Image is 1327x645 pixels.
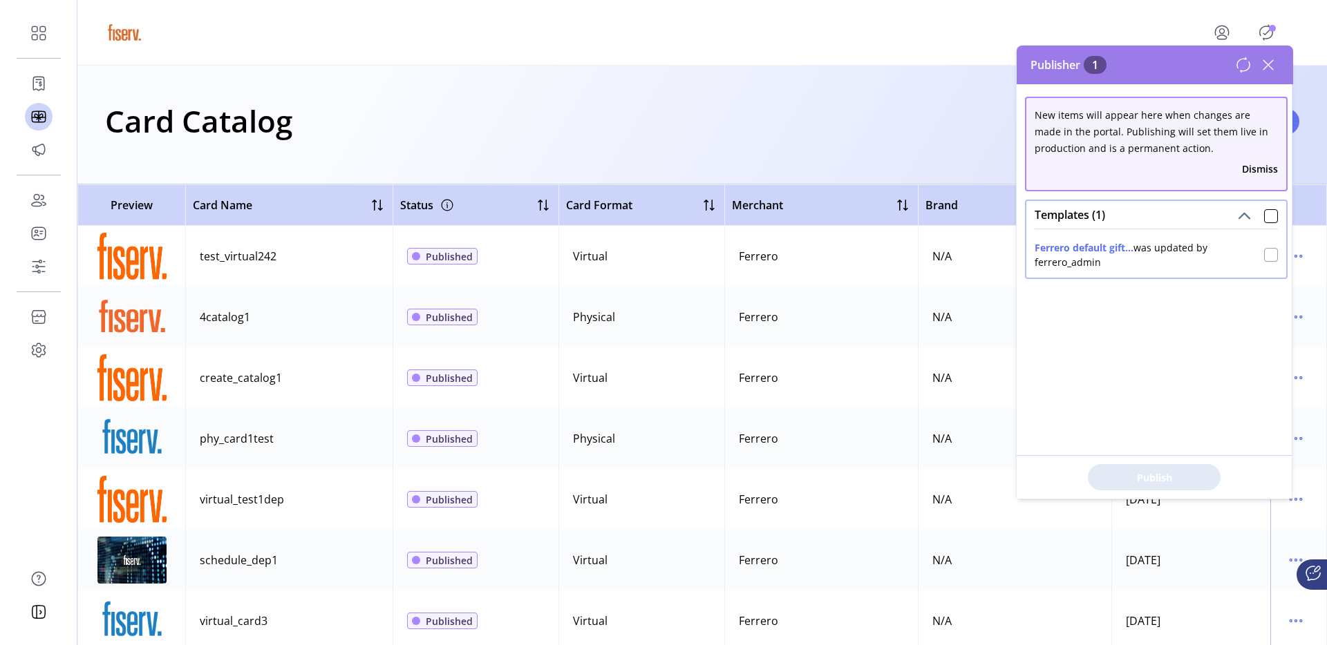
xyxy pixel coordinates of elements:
[1255,21,1277,44] button: Publisher Panel
[1285,306,1307,328] button: menu
[1111,469,1277,530] td: [DATE]
[105,97,292,145] h1: Card Catalog
[1285,488,1307,510] button: menu
[193,197,252,213] span: Card Name
[1285,427,1307,450] button: menu
[932,430,952,447] div: N/A
[573,369,608,386] div: Virtual
[739,613,778,629] div: Ferrero
[739,248,778,264] div: Ferrero
[200,309,250,325] div: 4catalog1
[1285,245,1307,267] button: menu
[573,309,615,325] div: Physical
[932,309,952,325] div: N/A
[739,309,778,325] div: Ferrero
[97,354,167,401] img: preview
[932,552,952,568] div: N/A
[200,613,267,629] div: virtual_card3
[97,537,167,584] img: preview
[426,310,473,325] span: Published
[1234,206,1254,226] button: Templates (1)
[739,430,778,447] div: Ferrero
[426,432,473,446] span: Published
[1242,162,1278,176] button: Dismiss
[426,492,473,507] span: Published
[1035,108,1268,155] span: New items will appear here when changes are made in the portal. Publishing will set them live in ...
[426,249,473,264] span: Published
[200,248,276,264] div: test_virtual242
[105,13,144,52] img: logo
[1035,209,1105,220] span: Templates (1)
[1084,56,1107,74] span: 1
[97,597,167,644] img: preview
[1285,549,1307,571] button: menu
[573,613,608,629] div: Virtual
[573,491,608,508] div: Virtual
[97,415,167,462] img: preview
[573,552,608,568] div: Virtual
[426,614,473,628] span: Published
[200,491,284,508] div: virtual_test1dep
[573,248,608,264] div: Virtual
[573,430,615,447] div: Physical
[426,371,473,385] span: Published
[566,197,632,213] span: Card Format
[1194,16,1255,49] button: menu
[1035,240,1133,255] button: Ferrero default gift...
[1035,240,1264,269] div: was updated by ferrero_admin
[85,197,178,213] span: Preview
[932,613,952,629] div: N/A
[426,553,473,568] span: Published
[200,369,282,386] div: create_catalog1
[932,248,952,264] div: N/A
[739,552,778,568] div: Ferrero
[97,293,167,340] img: preview
[1111,530,1277,590] td: [DATE]
[97,233,167,280] img: preview
[732,197,783,213] span: Merchant
[932,491,952,508] div: N/A
[739,491,778,508] div: Ferrero
[400,194,455,216] div: Status
[1285,367,1307,389] button: menu
[97,476,167,523] img: preview
[932,369,952,386] div: N/A
[200,552,278,568] div: schedule_dep1
[925,197,958,213] span: Brand
[739,369,778,386] div: Ferrero
[1030,57,1107,73] span: Publisher
[1285,610,1307,632] button: menu
[200,430,274,447] div: phy_card1test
